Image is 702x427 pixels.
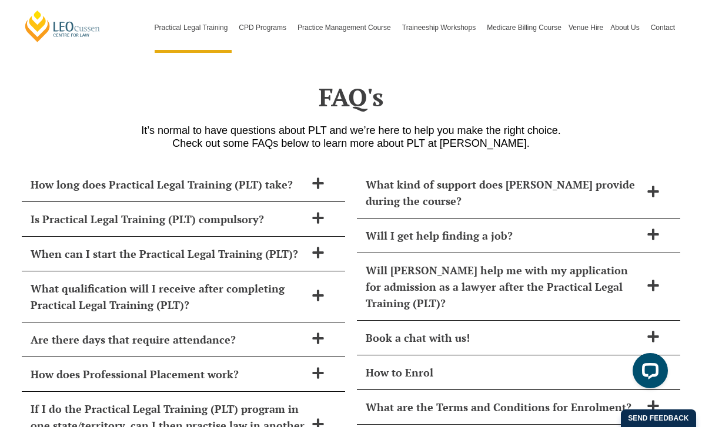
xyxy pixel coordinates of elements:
a: Practice Management Course [294,2,399,53]
span: How does Professional Placement work? [31,366,306,382]
iframe: LiveChat chat widget [623,348,673,398]
span: What qualification will I receive after completing Practical Legal Training (PLT)? [31,280,306,313]
span: How long does Practical Legal Training (PLT) take? [31,176,306,193]
p: It’s normal to have questions about PLT and we’re here to help you make the right choice. Check o... [18,124,684,150]
a: About Us [607,2,647,53]
a: Venue Hire [565,2,607,53]
a: Medicare Billing Course [483,2,565,53]
a: [PERSON_NAME] Centre for Law [24,9,102,43]
a: Practical Legal Training [151,2,236,53]
a: Contact [647,2,678,53]
span: Will I get help finding a job? [366,227,641,244]
h2: FAQ's [18,82,684,112]
span: When can I start the Practical Legal Training (PLT)? [31,246,306,262]
span: Is Practical Legal Training (PLT) compulsory? [31,211,306,227]
span: What kind of support does [PERSON_NAME] provide during the course? [366,176,641,209]
span: Are there days that require attendance? [31,331,306,348]
span: Will [PERSON_NAME] help me with my application for admission as a lawyer after the Practical Lega... [366,262,641,311]
span: What are the Terms and Conditions for Enrolment? [366,399,641,415]
span: Book a chat with us! [366,330,641,346]
a: CPD Programs [235,2,294,53]
a: Traineeship Workshops [399,2,483,53]
span: How to Enrol [366,364,641,381]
